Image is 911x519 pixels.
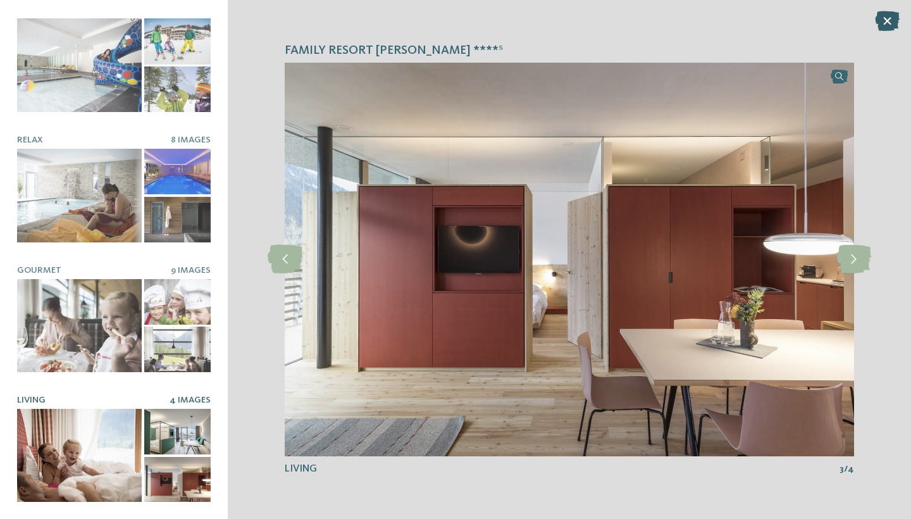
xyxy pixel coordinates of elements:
[840,463,844,475] span: 3
[171,266,211,275] span: 9 Images
[285,42,503,60] span: Family Resort [PERSON_NAME] ****ˢ
[844,463,848,475] span: /
[285,63,854,456] img: Family Resort Rainer ****ˢ
[17,135,43,144] span: Relax
[170,396,211,404] span: 4 Images
[285,464,317,474] span: Living
[848,463,854,475] span: 4
[17,396,46,404] span: Living
[17,266,61,275] span: Gourmet
[171,135,211,144] span: 8 Images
